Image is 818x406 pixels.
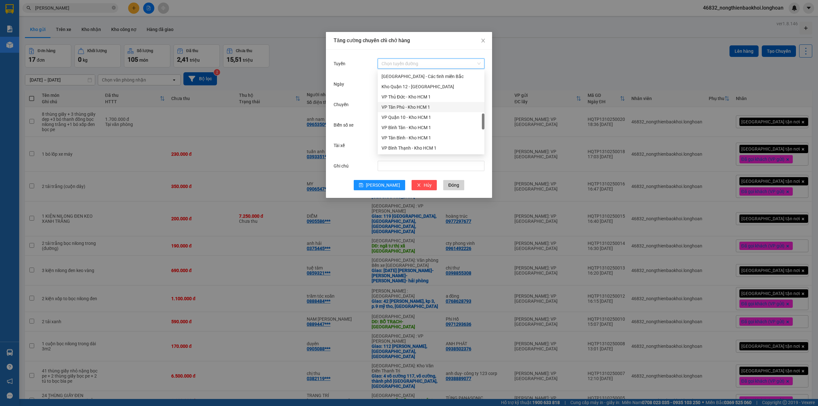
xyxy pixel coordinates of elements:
[18,22,34,27] strong: CSKH:
[378,112,484,122] div: VP Quận 10 - Kho HCM 1
[448,182,459,189] span: Đóng
[382,134,481,141] div: VP Tân Bình - Kho HCM 1
[481,38,486,43] span: close
[40,13,129,20] span: Ngày in phiếu: 19:40 ngày
[382,114,481,121] div: VP Quận 10 - Kho HCM 1
[334,122,357,128] label: Biển số xe
[417,183,421,188] span: close
[366,182,400,189] span: [PERSON_NAME]
[354,180,405,190] button: save[PERSON_NAME]
[474,32,492,50] button: Close
[56,22,117,33] span: CÔNG TY TNHH CHUYỂN PHÁT NHANH BẢO AN
[334,163,352,168] label: Ghi chú
[378,143,484,153] div: VP Bình Thạnh - Kho HCM 1
[334,102,352,107] label: Chuyến
[424,182,432,189] span: Hủy
[3,39,98,47] span: Mã đơn: HQTP1310250021
[443,180,464,190] button: Đóng
[382,83,481,90] div: Kho Quận 12 - [GEOGRAPHIC_DATA]
[378,71,484,82] div: Hà Nội - Các tỉnh miền Bắc
[378,92,484,102] div: VP Thủ Đức - Kho HCM 1
[378,82,484,92] div: Kho Quận 12 - Kho Thủ Đức
[382,124,481,131] div: VP Bình Tân - Kho HCM 1
[334,61,349,66] label: Tuyến
[334,82,347,87] label: Ngày
[412,180,437,190] button: closeHủy
[382,144,481,152] div: VP Bình Thạnh - Kho HCM 1
[382,73,481,80] div: [GEOGRAPHIC_DATA] - Các tỉnh miền Bắc
[378,161,484,171] input: Ghi chú
[334,37,484,44] div: Tăng cường chuyến chỉ chở hàng
[42,3,127,12] strong: PHIẾU DÁN LÊN HÀNG
[359,183,363,188] span: save
[382,93,481,100] div: VP Thủ Đức - Kho HCM 1
[382,104,481,111] div: VP Tân Phú - Kho HCM 1
[334,143,348,148] label: Tài xế
[378,122,484,133] div: VP Bình Tân - Kho HCM 1
[3,22,49,33] span: [PHONE_NUMBER]
[378,102,484,112] div: VP Tân Phú - Kho HCM 1
[378,133,484,143] div: VP Tân Bình - Kho HCM 1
